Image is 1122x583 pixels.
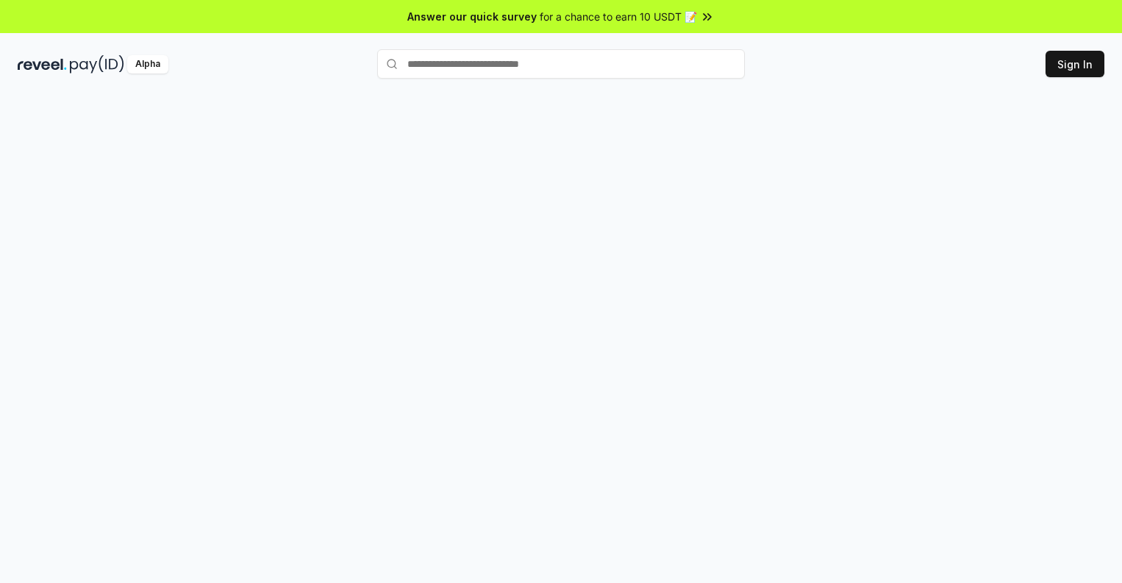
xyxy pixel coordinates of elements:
[407,9,537,24] span: Answer our quick survey
[70,55,124,74] img: pay_id
[540,9,697,24] span: for a chance to earn 10 USDT 📝
[1046,51,1104,77] button: Sign In
[18,55,67,74] img: reveel_dark
[127,55,168,74] div: Alpha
